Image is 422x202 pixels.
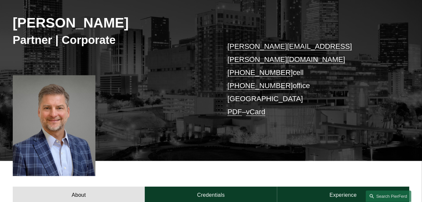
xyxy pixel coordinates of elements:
[228,42,352,64] a: [PERSON_NAME][EMAIL_ADDRESS][PERSON_NAME][DOMAIN_NAME]
[228,108,242,116] a: PDF
[13,33,211,47] h3: Partner | Corporate
[366,191,412,202] a: Search this site
[228,40,393,119] p: cell office [GEOGRAPHIC_DATA] –
[246,108,265,116] a: vCard
[228,82,293,90] a: [PHONE_NUMBER]
[13,14,211,31] h2: [PERSON_NAME]
[228,68,293,77] a: [PHONE_NUMBER]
